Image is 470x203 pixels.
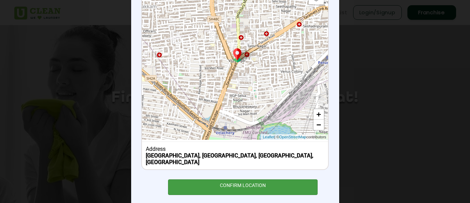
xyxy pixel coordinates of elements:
[263,134,274,140] a: Leaflet
[168,179,318,195] div: CONFIRM LOCATION
[279,134,306,140] a: OpenStreetMap
[313,120,324,130] a: Zoom out
[146,146,324,152] div: Address
[313,109,324,120] a: Zoom in
[261,134,328,140] div: | © contributors
[146,152,313,165] b: [GEOGRAPHIC_DATA], [GEOGRAPHIC_DATA], [GEOGRAPHIC_DATA], [GEOGRAPHIC_DATA]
